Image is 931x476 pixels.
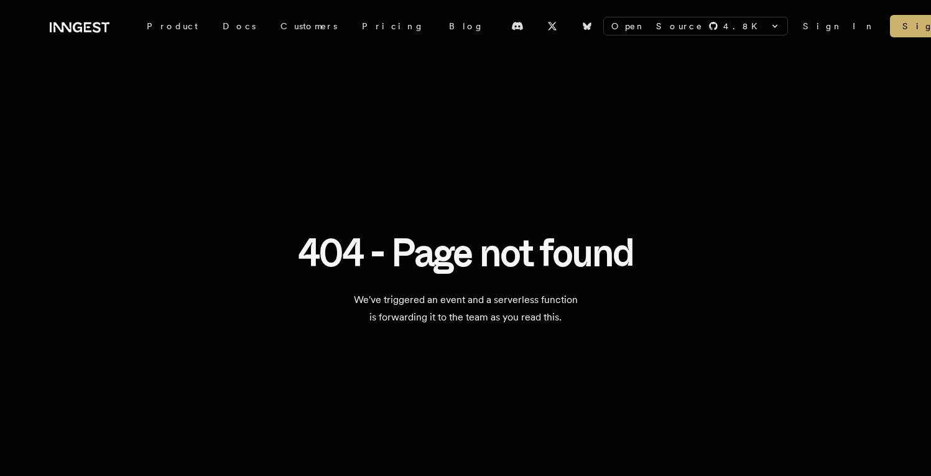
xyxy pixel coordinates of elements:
[539,16,566,36] a: X
[504,16,531,36] a: Discord
[611,20,703,32] span: Open Source
[573,16,601,36] a: Bluesky
[437,15,496,37] a: Blog
[723,20,765,32] span: 4.8 K
[803,20,875,32] a: Sign In
[134,15,210,37] div: Product
[298,231,634,274] h1: 404 - Page not found
[287,291,645,326] p: We've triggered an event and a serverless function is forwarding it to the team as you read this.
[210,15,268,37] a: Docs
[268,15,350,37] a: Customers
[350,15,437,37] a: Pricing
